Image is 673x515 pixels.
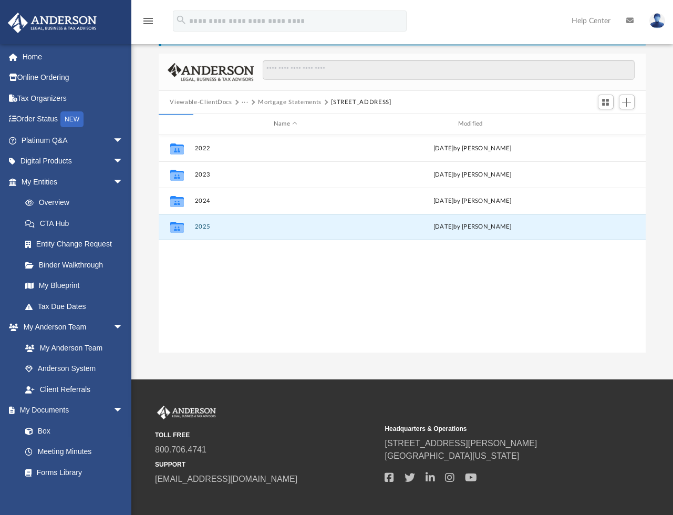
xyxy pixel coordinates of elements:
[385,424,607,434] small: Headquarters & Operations
[159,135,646,353] div: grid
[15,358,134,379] a: Anderson System
[7,317,134,338] a: My Anderson Teamarrow_drop_down
[15,275,134,296] a: My Blueprint
[194,119,376,129] div: Name
[142,20,154,27] a: menu
[381,170,563,179] div: [DATE] by [PERSON_NAME]
[113,317,134,338] span: arrow_drop_down
[381,119,563,129] div: Modified
[385,451,519,460] a: [GEOGRAPHIC_DATA][US_STATE]
[7,400,134,421] a: My Documentsarrow_drop_down
[15,420,129,441] a: Box
[7,88,139,109] a: Tax Organizers
[155,430,377,440] small: TOLL FREE
[155,406,218,419] img: Anderson Advisors Platinum Portal
[113,130,134,151] span: arrow_drop_down
[619,95,635,109] button: Add
[242,98,249,107] button: ···
[381,143,563,153] div: [DATE] by [PERSON_NAME]
[331,98,391,107] button: [STREET_ADDRESS]
[263,60,634,80] input: Search files and folders
[15,213,139,234] a: CTA Hub
[170,98,232,107] button: Viewable-ClientDocs
[15,441,134,462] a: Meeting Minutes
[142,15,154,27] i: menu
[155,475,297,483] a: [EMAIL_ADDRESS][DOMAIN_NAME]
[15,379,134,400] a: Client Referrals
[155,445,206,454] a: 800.706.4741
[15,462,129,483] a: Forms Library
[5,13,100,33] img: Anderson Advisors Platinum Portal
[194,145,377,152] button: 2022
[7,46,139,67] a: Home
[15,192,139,213] a: Overview
[649,13,665,28] img: User Pic
[381,222,563,232] div: [DATE] by [PERSON_NAME]
[381,196,563,205] div: [DATE] by [PERSON_NAME]
[175,14,187,26] i: search
[7,109,139,130] a: Order StatusNEW
[15,234,139,255] a: Entity Change Request
[7,171,139,192] a: My Entitiesarrow_drop_down
[385,439,537,448] a: [STREET_ADDRESS][PERSON_NAME]
[194,171,377,178] button: 2023
[7,67,139,88] a: Online Ordering
[113,171,134,193] span: arrow_drop_down
[598,95,614,109] button: Switch to Grid View
[60,111,84,127] div: NEW
[7,130,139,151] a: Platinum Q&Aarrow_drop_down
[258,98,321,107] button: Mortgage Statements
[113,151,134,172] span: arrow_drop_down
[15,337,129,358] a: My Anderson Team
[194,198,377,204] button: 2024
[155,460,377,469] small: SUPPORT
[194,223,377,230] button: 2025
[163,119,189,129] div: id
[15,296,139,317] a: Tax Due Dates
[15,254,139,275] a: Binder Walkthrough
[113,400,134,421] span: arrow_drop_down
[568,119,641,129] div: id
[7,151,139,172] a: Digital Productsarrow_drop_down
